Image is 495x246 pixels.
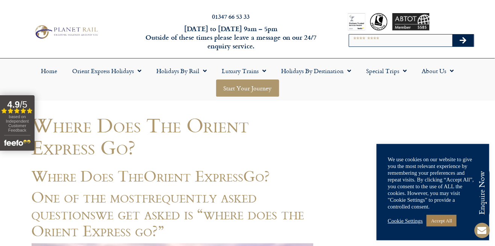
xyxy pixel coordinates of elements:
button: Search [453,34,474,46]
div: We use cookies on our website to give you the most relevant experience by remembering your prefer... [388,156,478,210]
nav: Menu [4,62,491,97]
a: Cookie Settings [388,217,423,224]
a: Luxury Trains [215,62,274,79]
a: Accept All [427,215,457,226]
a: Home [34,62,65,79]
a: Orient Express Holidays [65,62,149,79]
a: Start your Journey [216,79,279,97]
h6: [DATE] to [DATE] 9am – 5pm Outside of these times please leave a message on our 24/7 enquiry serv... [134,24,328,51]
a: 01347 66 53 33 [212,12,250,21]
a: Holidays by Rail [149,62,215,79]
a: Special Trips [359,62,415,79]
a: Holidays by Destination [274,62,359,79]
a: About Us [415,62,462,79]
img: Planet Rail Train Holidays Logo [32,24,100,40]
